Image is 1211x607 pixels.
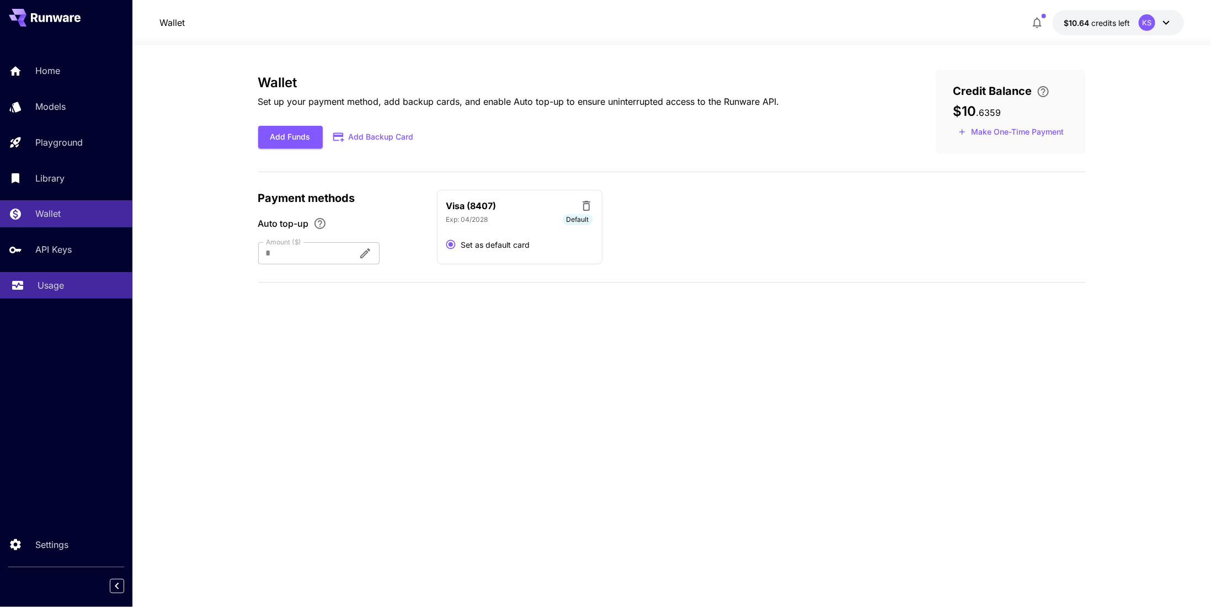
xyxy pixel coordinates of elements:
[35,207,61,220] p: Wallet
[266,237,301,247] label: Amount ($)
[1139,14,1155,31] div: KS
[258,126,323,148] button: Add Funds
[258,95,780,108] p: Set up your payment method, add backup cards, and enable Auto top-up to ensure uninterrupted acce...
[323,126,425,148] button: Add Backup Card
[1064,17,1130,29] div: $10.6359
[38,279,64,292] p: Usage
[118,576,132,596] div: Collapse sidebar
[35,243,72,256] p: API Keys
[953,83,1032,99] span: Credit Balance
[159,16,185,29] a: Wallet
[309,217,331,230] button: Enable Auto top-up to ensure uninterrupted service. We'll automatically bill the chosen amount wh...
[110,579,124,593] button: Collapse sidebar
[159,16,185,29] nav: breadcrumb
[35,100,66,113] p: Models
[258,190,424,206] p: Payment methods
[1032,85,1054,98] button: Enter your card details and choose an Auto top-up amount to avoid service interruptions. We'll au...
[953,124,1069,141] button: Make a one-time, non-recurring payment
[446,215,488,225] p: Exp: 04/2028
[1091,18,1130,28] span: credits left
[461,239,530,251] span: Set as default card
[258,75,780,90] h3: Wallet
[953,103,977,119] span: $10
[446,199,497,212] p: Visa (8407)
[1064,18,1091,28] span: $10.64
[35,64,60,77] p: Home
[258,217,309,230] span: Auto top-up
[35,172,65,185] p: Library
[977,107,1001,118] span: . 6359
[35,538,68,551] p: Settings
[563,215,593,225] span: Default
[35,136,83,149] p: Playground
[1053,10,1184,35] button: $10.6359KS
